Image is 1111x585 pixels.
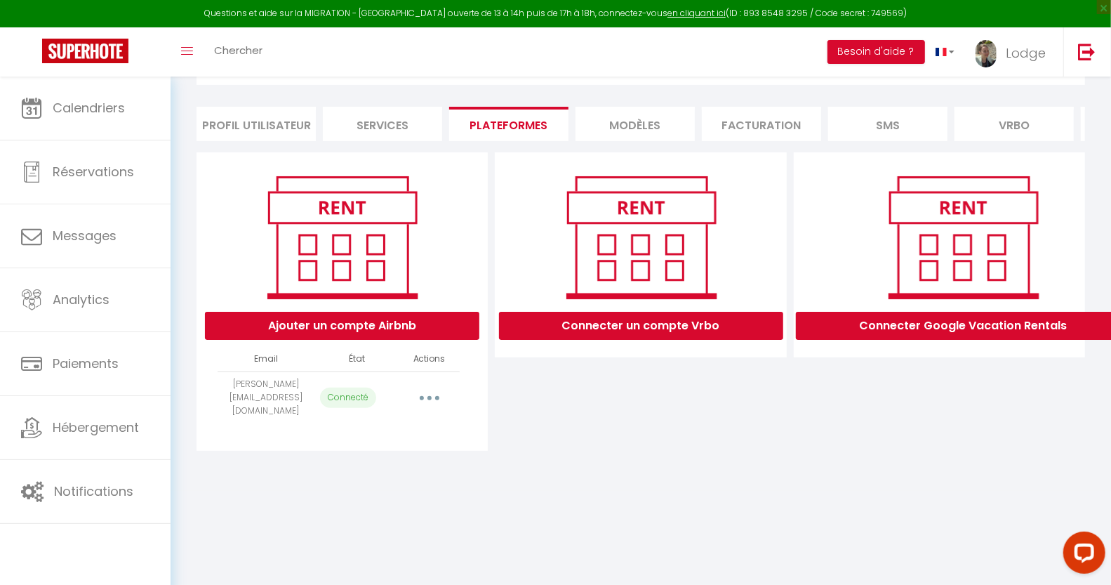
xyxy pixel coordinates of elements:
[399,347,460,372] th: Actions
[1078,43,1096,60] img: logout
[218,372,314,423] td: [PERSON_NAME][EMAIL_ADDRESS][DOMAIN_NAME]
[314,347,399,372] th: État
[53,163,134,180] span: Réservations
[204,27,273,77] a: Chercher
[552,170,731,305] img: rent.png
[874,170,1053,305] img: rent.png
[253,170,432,305] img: rent.png
[827,40,925,64] button: Besoin d'aide ?
[828,107,947,141] li: SMS
[954,107,1074,141] li: Vrbo
[53,291,109,308] span: Analytics
[214,43,262,58] span: Chercher
[323,107,442,141] li: Services
[320,388,376,408] p: Connecté
[1052,526,1111,585] iframe: LiveChat chat widget
[218,347,314,372] th: Email
[205,312,479,340] button: Ajouter un compte Airbnb
[449,107,568,141] li: Plateformes
[976,40,997,67] img: ...
[53,99,125,117] span: Calendriers
[576,107,695,141] li: MODÈLES
[53,227,117,244] span: Messages
[1006,44,1046,62] span: Lodge
[53,355,119,372] span: Paiements
[42,39,128,63] img: Super Booking
[197,107,316,141] li: Profil Utilisateur
[53,419,139,436] span: Hébergement
[54,482,133,500] span: Notifications
[499,312,783,340] button: Connecter un compte Vrbo
[667,7,726,19] a: en cliquant ici
[965,27,1063,77] a: ... Lodge
[702,107,821,141] li: Facturation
